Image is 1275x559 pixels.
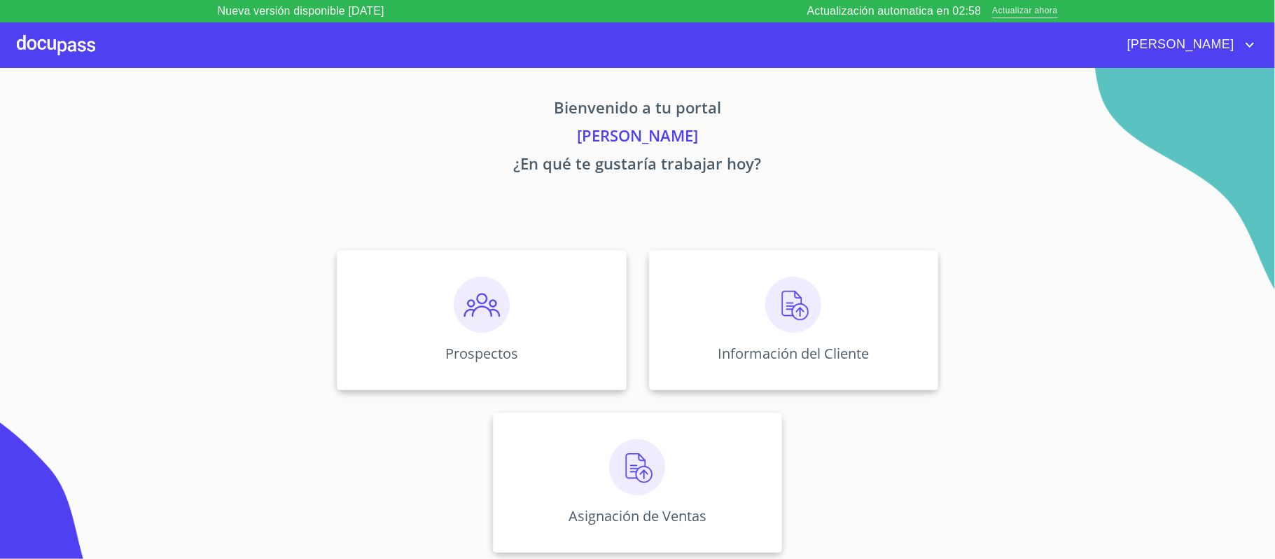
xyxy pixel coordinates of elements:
span: [PERSON_NAME] [1117,34,1241,56]
p: Bienvenido a tu portal [207,96,1069,124]
p: Información del Cliente [718,344,869,363]
img: prospectos.png [454,277,510,333]
p: Actualización automatica en 02:58 [807,3,982,20]
p: ¿En qué te gustaría trabajar hoy? [207,152,1069,180]
p: Prospectos [445,344,518,363]
p: Asignación de Ventas [569,506,706,525]
p: [PERSON_NAME] [207,124,1069,152]
span: Actualizar ahora [992,4,1057,19]
img: carga.png [609,439,665,495]
img: carga.png [765,277,821,333]
button: account of current user [1117,34,1258,56]
p: Nueva versión disponible [DATE] [218,3,384,20]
